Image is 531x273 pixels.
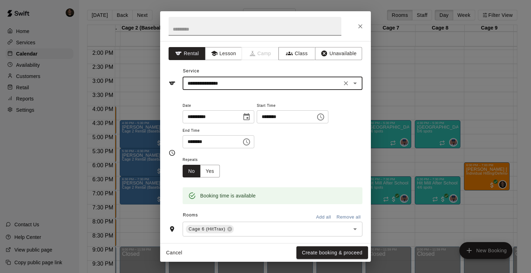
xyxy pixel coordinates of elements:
[163,246,185,259] button: Cancel
[183,155,225,165] span: Repeats
[169,80,176,87] svg: Service
[314,110,328,124] button: Choose time, selected time is 6:30 PM
[183,242,362,253] span: Notes
[240,110,254,124] button: Choose date, selected date is Aug 14, 2025
[278,47,315,60] button: Class
[257,101,328,111] span: Start Time
[183,126,254,136] span: End Time
[183,165,201,178] button: No
[205,47,242,60] button: Lesson
[354,20,367,33] button: Close
[169,149,176,156] svg: Timing
[200,165,220,178] button: Yes
[350,78,360,88] button: Open
[169,226,176,233] svg: Rooms
[341,78,351,88] button: Clear
[315,47,362,60] button: Unavailable
[240,135,254,149] button: Choose time, selected time is 7:00 PM
[350,224,360,234] button: Open
[183,165,220,178] div: outlined button group
[312,212,335,223] button: Add all
[186,226,228,233] span: Cage 6 (HitTrax)
[183,69,199,73] span: Service
[296,246,368,259] button: Create booking & proceed
[242,47,279,60] span: Camps can only be created in the Services page
[186,225,234,233] div: Cage 6 (HitTrax)
[335,212,362,223] button: Remove all
[183,213,198,217] span: Rooms
[200,189,256,202] div: Booking time is available
[169,47,205,60] button: Rental
[183,101,254,111] span: Date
